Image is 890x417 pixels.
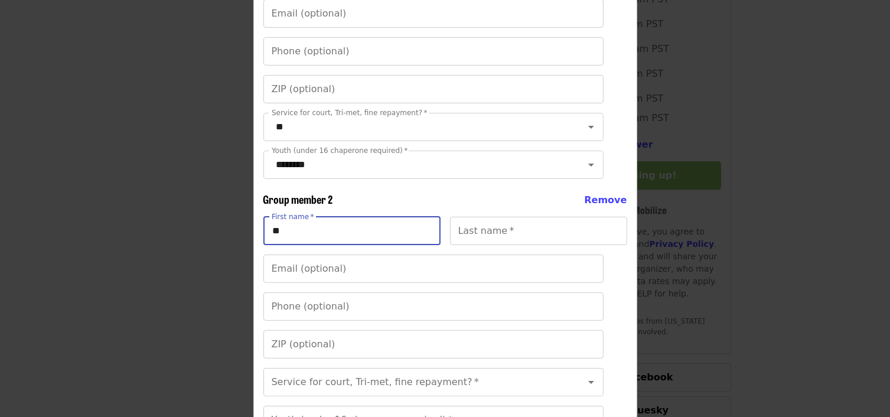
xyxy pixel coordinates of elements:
[263,75,604,103] input: ZIP (optional)
[263,292,604,321] input: Phone (optional)
[263,37,604,66] input: Phone (optional)
[263,255,604,283] input: Email (optional)
[272,147,407,154] label: Youth (under 16 chaperone required)
[272,213,314,220] label: First name
[584,194,627,206] span: Remove
[583,119,599,135] button: Open
[584,193,627,207] button: Remove
[272,109,428,116] label: Service for court, Tri-met, fine repayment?
[583,157,599,173] button: Open
[583,374,599,390] button: Open
[263,191,333,207] span: Group member 2
[450,217,627,245] input: Last name
[263,217,441,245] input: First name
[263,330,604,359] input: ZIP (optional)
